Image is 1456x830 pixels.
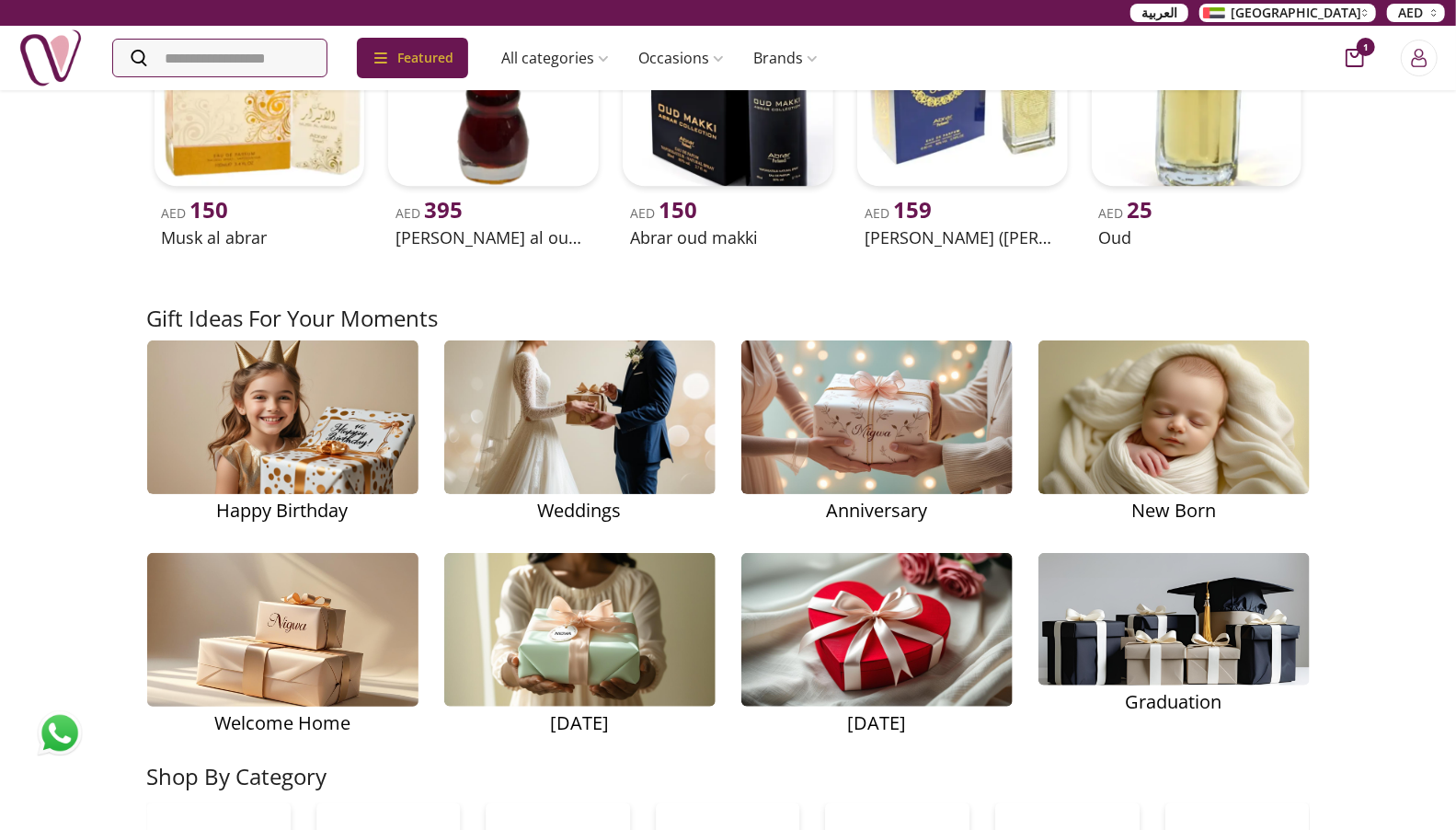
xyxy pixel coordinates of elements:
[659,194,697,225] span: 150
[630,225,826,250] h2: Abrar oud makki
[1131,498,1216,524] span: New Born
[444,553,716,707] img: Mother's Day
[104,516,462,743] img: Welcome Home
[1126,689,1222,715] span: Graduation
[162,204,229,222] span: AED
[624,40,739,76] a: Occasions
[847,710,906,736] span: [DATE]
[444,553,716,740] a: Mother's Day[DATE]
[147,340,418,527] a: Happy BirthdayHappy Birthday
[739,40,832,76] a: Brands
[444,340,716,494] img: Weddings
[893,194,932,225] span: 159
[1199,4,1376,22] button: [GEOGRAPHIC_DATA]
[630,204,697,222] span: AED
[37,710,83,756] img: whatsapp
[1038,340,1310,494] img: New Born
[1038,553,1310,686] img: Graduation
[1128,194,1153,225] span: 25
[1099,225,1295,250] h2: Oud
[214,710,350,736] span: Welcome Home
[217,498,349,524] span: Happy Birthday
[357,38,468,78] div: Featured
[826,498,927,524] span: Anniversary
[550,710,609,736] span: [DATE]
[444,340,716,527] a: WeddingsWeddings
[487,40,624,76] a: All categories
[190,194,229,225] span: 150
[538,498,622,524] span: Weddings
[396,225,591,250] h2: [PERSON_NAME] al oudh hindi super
[1401,40,1438,76] button: Login
[865,204,932,222] span: AED
[1203,7,1225,18] img: Arabic_dztd3n.png
[147,340,418,494] img: Happy Birthday
[147,304,439,333] h2: Gift Ideas For Your Moments
[18,26,83,90] img: Nigwa-uae-gifts
[396,204,463,222] span: AED
[741,340,1013,527] a: AnniversaryAnniversary
[424,194,463,225] span: 395
[162,225,358,250] h2: Musk al abrar
[1141,4,1177,22] span: العربية
[1387,4,1445,22] button: AED
[741,553,1013,707] img: Valentine's Day
[1357,38,1375,56] span: 1
[147,553,418,740] a: Welcome HomeWelcome Home
[1231,4,1361,22] span: [GEOGRAPHIC_DATA]
[1099,204,1153,222] span: AED
[113,40,327,76] input: Search
[1038,553,1310,740] a: GraduationGraduation
[865,225,1060,250] h2: [PERSON_NAME] ([PERSON_NAME])
[741,340,1013,494] img: Anniversary
[1398,4,1423,22] span: AED
[1346,49,1364,67] button: cart-button
[741,553,1013,740] a: Valentine's Day[DATE]
[1038,340,1310,527] a: New BornNew Born
[147,762,327,791] h2: Shop By Category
